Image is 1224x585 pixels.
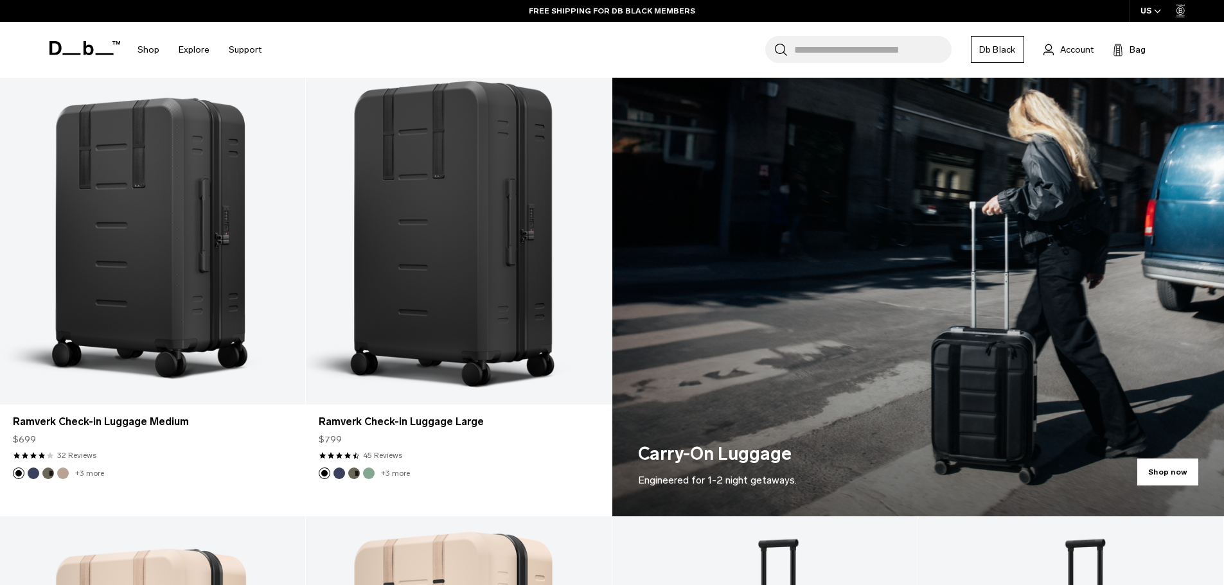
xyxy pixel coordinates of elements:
[319,467,330,479] button: Black Out
[75,469,104,478] a: +3 more
[1130,43,1146,57] span: Bag
[319,414,598,430] a: Ramverk Check-in Luggage Large
[348,467,360,479] button: Forest Green
[128,22,271,78] nav: Main Navigation
[13,467,24,479] button: Black Out
[13,414,292,430] a: Ramverk Check-in Luggage Medium
[1060,43,1094,57] span: Account
[1113,42,1146,57] button: Bag
[57,450,96,461] a: 32 reviews
[57,467,69,479] button: Fogbow Beige
[13,433,36,446] span: $699
[42,467,54,479] button: Forest Green
[28,467,39,479] button: Blue Hour
[229,27,262,73] a: Support
[319,433,342,446] span: $799
[333,467,345,479] button: Blue Hour
[179,27,209,73] a: Explore
[971,36,1024,63] a: Db Black
[1043,42,1094,57] a: Account
[363,450,402,461] a: 45 reviews
[529,5,695,17] a: FREE SHIPPING FOR DB BLACK MEMBERS
[381,469,410,478] a: +3 more
[306,65,611,405] a: Ramverk Check-in Luggage Large
[363,467,375,479] button: Green Ray
[137,27,159,73] a: Shop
